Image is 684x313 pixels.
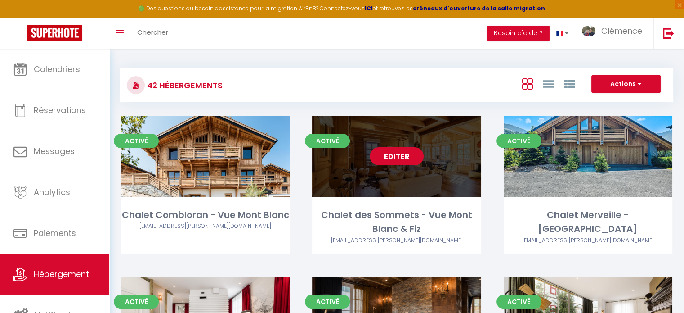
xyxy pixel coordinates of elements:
[522,76,532,91] a: Vue en Box
[130,18,175,49] a: Chercher
[114,134,159,148] span: Activé
[305,295,350,309] span: Activé
[496,295,541,309] span: Activé
[601,25,642,36] span: Clémence
[137,27,168,37] span: Chercher
[543,76,554,91] a: Vue en Liste
[365,5,373,12] a: ICI
[504,208,672,236] div: Chalet Merveille - [GEOGRAPHIC_DATA]
[34,186,70,198] span: Analytics
[7,4,34,31] button: Ouvrir le widget de chat LiveChat
[504,236,672,245] div: Airbnb
[305,134,350,148] span: Activé
[34,64,80,75] span: Calendriers
[121,222,290,231] div: Airbnb
[34,145,75,157] span: Messages
[496,134,541,148] span: Activé
[27,25,82,41] img: Super Booking
[413,5,545,12] a: créneaux d'ouverture de la salle migration
[312,208,481,236] div: Chalet des Sommets - Vue Mont Blanc & Fiz
[34,104,86,116] span: Réservations
[145,75,223,95] h3: 42 Hébergements
[34,268,89,280] span: Hébergement
[582,26,595,36] img: ...
[575,18,653,49] a: ... Clémence
[487,26,550,41] button: Besoin d'aide ?
[564,76,575,91] a: Vue par Groupe
[114,295,159,309] span: Activé
[663,27,674,39] img: logout
[312,236,481,245] div: Airbnb
[370,147,424,165] a: Editer
[34,227,76,239] span: Paiements
[591,75,661,93] button: Actions
[121,208,290,222] div: Chalet Combloran - Vue Mont Blanc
